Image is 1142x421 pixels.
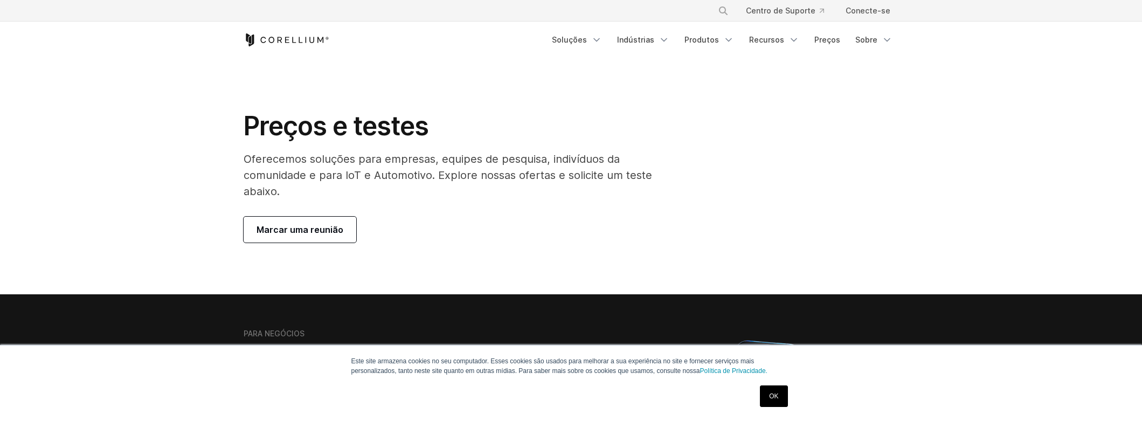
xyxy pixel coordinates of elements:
[244,110,429,142] font: Preços e testes
[714,1,733,20] button: Procurar
[617,35,654,44] font: Indústrias
[244,33,329,46] a: Página inicial do Corellium
[769,392,778,400] font: OK
[749,35,784,44] font: Recursos
[855,35,877,44] font: Sobre
[552,35,587,44] font: Soluções
[846,6,890,15] font: Conecte-se
[814,35,840,44] font: Preços
[545,30,899,50] div: Menu de navegação
[705,1,899,20] div: Menu de navegação
[684,35,719,44] font: Produtos
[244,217,356,243] a: Marcar uma reunião
[257,224,343,235] font: Marcar uma reunião
[244,329,304,338] font: PARA NEGÓCIOS
[351,357,755,375] font: Este site armazena cookies no seu computador. Esses cookies são usados ​​para melhorar a sua expe...
[700,367,767,375] a: Política de Privacidade.
[760,385,787,407] a: OK
[244,153,652,198] font: Oferecemos soluções para empresas, equipes de pesquisa, indivíduos da comunidade e para IoT e Aut...
[746,6,815,15] font: Centro de Suporte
